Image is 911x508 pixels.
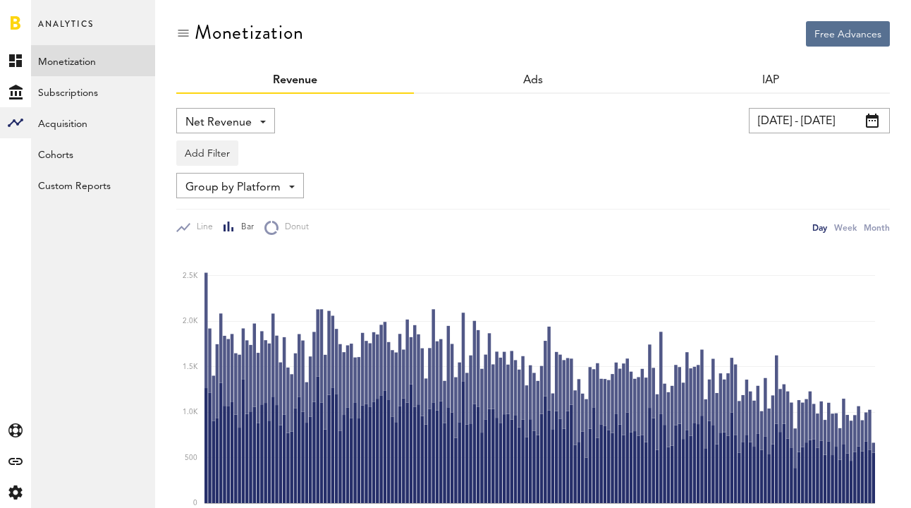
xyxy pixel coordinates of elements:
text: 2.0K [183,318,198,325]
div: Day [812,220,827,235]
a: Revenue [273,75,317,86]
a: Custom Reports [31,169,155,200]
span: Line [190,222,213,234]
button: Free Advances [806,21,890,47]
a: Monetization [31,45,155,76]
a: Ads [523,75,543,86]
span: Net Revenue [185,111,252,135]
span: Donut [279,222,309,234]
a: Acquisition [31,107,155,138]
text: 2.5K [183,272,198,279]
iframe: Opens a widget where you can find more information [801,466,897,501]
text: 1.0K [183,409,198,416]
div: Monetization [195,21,304,44]
text: 1.5K [183,363,198,370]
text: 0 [193,500,197,507]
span: Group by Platform [185,176,281,200]
span: Bar [235,222,254,234]
a: Cohorts [31,138,155,169]
a: IAP [762,75,779,86]
text: 500 [185,454,197,461]
div: Month [864,220,890,235]
button: Add Filter [176,140,238,166]
div: Week [834,220,857,235]
span: Analytics [38,16,94,45]
a: Subscriptions [31,76,155,107]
